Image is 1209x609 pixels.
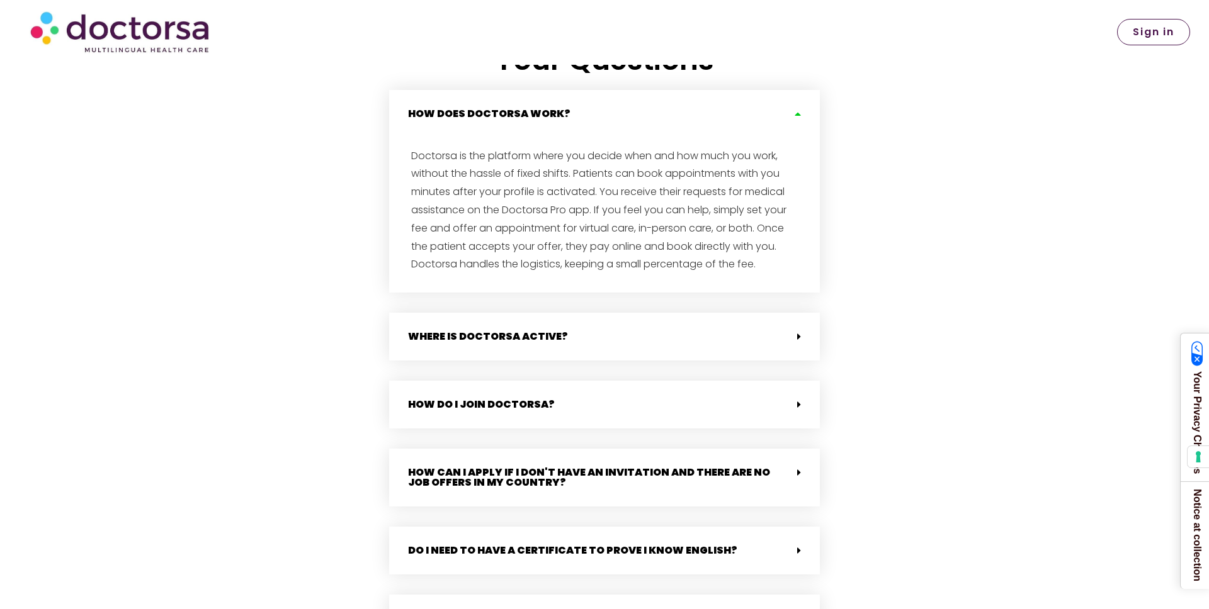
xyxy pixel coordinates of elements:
[1117,19,1190,45] a: Sign in
[389,313,820,360] div: Where is Doctorsa active?
[1188,446,1209,467] button: Your consent preferences for tracking technologies
[1191,341,1203,366] img: California Consumer Privacy Act (CCPA) Opt-Out Icon
[389,90,820,138] div: How does Doctorsa work?
[389,449,820,506] div: How can I apply if I don't have an invitation and there are no job offers in my country?
[389,381,820,428] div: How do I join Doctorsa?
[411,147,798,274] p: Doctorsa is the platform where you decide when and how much you work, without the hassle of fixed...
[389,138,820,293] div: How does Doctorsa work?
[389,527,820,574] div: Do I need to have a certificate to prove I know English?
[408,465,770,489] a: How can I apply if I don't have an invitation and there are no job offers in my country?
[1133,27,1174,37] span: Sign in
[408,543,737,557] a: Do I need to have a certificate to prove I know English?
[408,397,555,411] a: How do I join Doctorsa?
[389,43,820,77] h4: Your Questions
[408,329,568,344] a: Where is Doctorsa active?
[408,106,570,121] a: How does Doctorsa work?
